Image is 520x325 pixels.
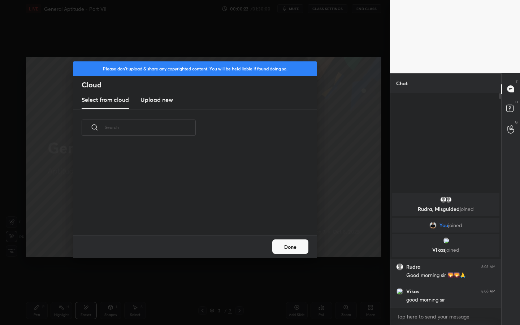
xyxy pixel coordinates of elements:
h2: Cloud [82,80,317,90]
p: Vikas [396,247,495,253]
img: default.png [445,196,452,203]
p: D [515,99,518,105]
p: Rudra, Misguided [396,206,495,212]
input: Search [105,112,196,143]
h6: Rudra [406,264,421,270]
p: G [515,120,518,125]
span: joined [448,222,462,228]
div: Good morning sir 🌄🌄🙏 [406,272,495,279]
div: grid [73,144,308,235]
img: 3 [442,237,450,244]
img: default.png [440,196,447,203]
span: You [439,222,448,228]
div: grid [390,192,501,308]
span: joined [445,246,459,253]
p: T [516,79,518,84]
img: 9107ca6834834495b00c2eb7fd6a1f67.jpg [429,222,437,229]
div: good morning sir [406,296,495,304]
h3: Upload new [140,95,173,104]
p: Chat [390,74,413,93]
div: 8:06 AM [481,289,495,294]
img: default.png [396,263,403,270]
div: 8:05 AM [481,265,495,269]
button: Done [272,239,308,254]
span: joined [460,205,474,212]
div: Please don't upload & share any copyrighted content. You will be held liable if found doing so. [73,61,317,76]
h3: Select from cloud [82,95,129,104]
h6: Vikas [406,288,419,295]
img: 3 [396,288,403,295]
